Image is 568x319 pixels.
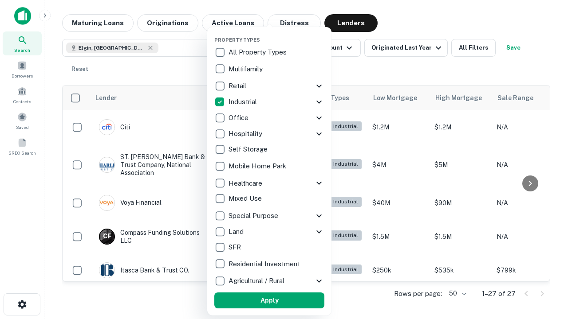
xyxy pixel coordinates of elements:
[214,273,324,289] div: Agricultural / Rural
[229,259,302,269] p: Residential Investment
[229,178,264,189] p: Healthcare
[229,47,288,58] p: All Property Types
[229,193,264,204] p: Mixed Use
[229,210,280,221] p: Special Purpose
[214,208,324,224] div: Special Purpose
[214,37,260,43] span: Property Types
[229,97,259,107] p: Industrial
[229,161,288,171] p: Mobile Home Park
[214,292,324,308] button: Apply
[229,276,286,286] p: Agricultural / Rural
[229,128,264,139] p: Hospitality
[214,126,324,142] div: Hospitality
[214,94,324,110] div: Industrial
[214,78,324,94] div: Retail
[214,175,324,191] div: Healthcare
[214,224,324,240] div: Land
[229,81,248,91] p: Retail
[229,226,245,237] p: Land
[229,144,269,155] p: Self Storage
[524,220,568,262] iframe: Chat Widget
[229,113,250,123] p: Office
[229,242,243,253] p: SFR
[214,110,324,126] div: Office
[229,64,264,74] p: Multifamily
